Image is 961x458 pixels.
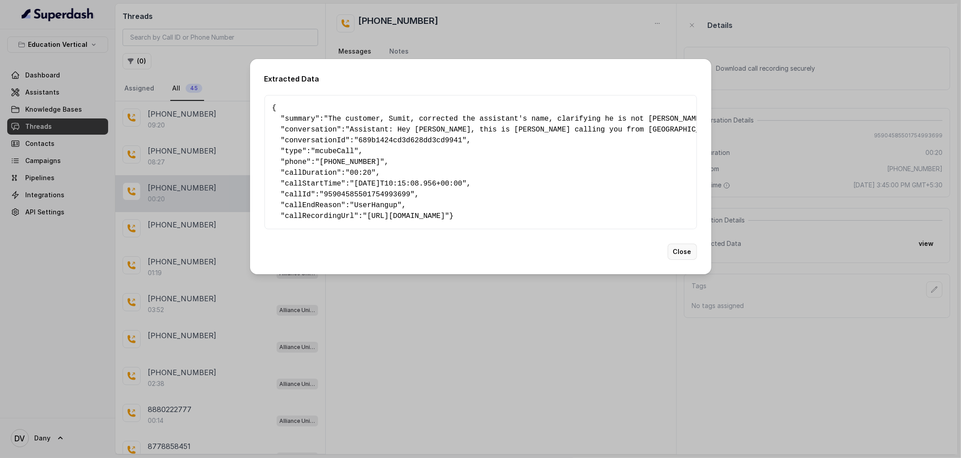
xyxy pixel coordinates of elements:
span: conversationId [285,136,345,145]
span: callEndReason [285,201,341,209]
button: Close [668,244,697,260]
span: callRecordingUrl [285,212,354,220]
span: summary [285,115,315,123]
span: "mcubeCall" [311,147,359,155]
span: callId [285,190,311,199]
h2: Extracted Data [264,73,697,84]
span: "95904585501754993699" [319,190,414,199]
span: phone [285,158,306,166]
span: "UserHangup" [350,201,401,209]
span: "[DATE]T10:15:08.956+00:00" [350,180,466,188]
span: callStartTime [285,180,341,188]
span: conversation [285,126,337,134]
span: "00:20" [346,169,376,177]
pre: { " ": , " ": , " ": , " ": , " ": , " ": , " ": , " ": , " ": , " ": } [272,103,689,222]
span: type [285,147,302,155]
span: "689b1424cd3d628dd3cd9941" [354,136,467,145]
span: callDuration [285,169,337,177]
span: "[PHONE_NUMBER]" [315,158,385,166]
span: "[URL][DOMAIN_NAME]" [363,212,449,220]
